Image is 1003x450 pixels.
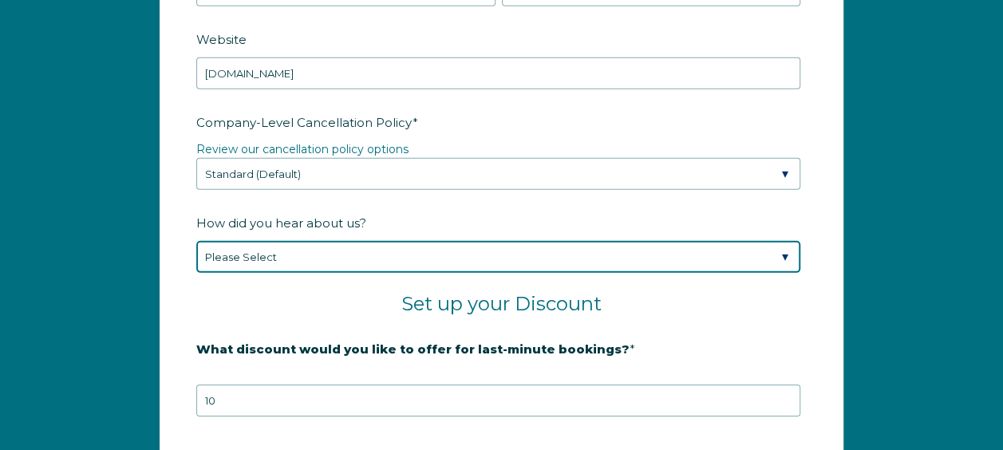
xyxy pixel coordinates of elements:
span: Company-Level Cancellation Policy [196,110,413,135]
span: Set up your Discount [401,292,602,315]
strong: 20% is recommended, minimum of 10% [196,369,446,383]
span: Website [196,27,247,52]
span: How did you hear about us? [196,211,366,235]
a: Review our cancellation policy options [196,142,409,156]
strong: What discount would you like to offer for last-minute bookings? [196,341,630,357]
